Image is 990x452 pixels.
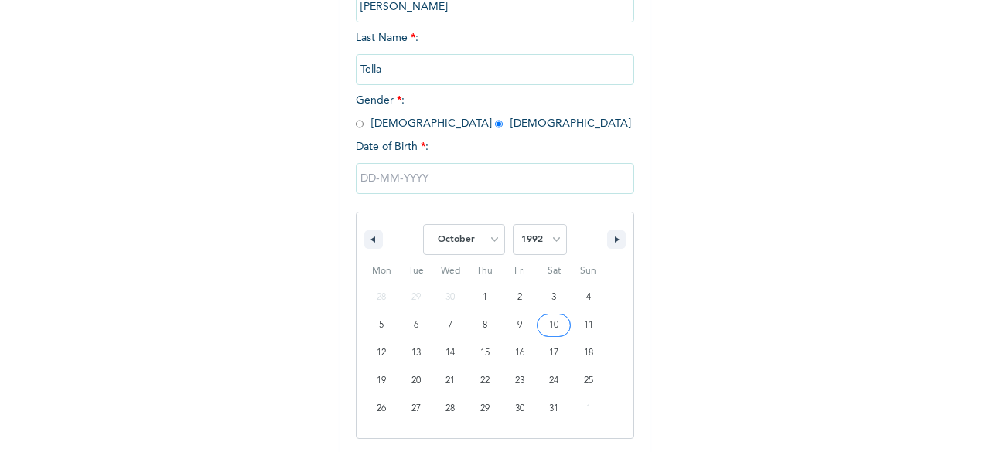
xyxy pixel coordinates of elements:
[399,395,434,423] button: 27
[537,395,572,423] button: 31
[399,311,434,339] button: 6
[445,395,455,423] span: 28
[356,163,634,194] input: DD-MM-YYYY
[468,259,503,284] span: Thu
[537,311,572,339] button: 10
[483,284,487,311] span: 1
[414,311,418,339] span: 6
[411,339,421,367] span: 13
[411,367,421,395] span: 20
[433,367,468,395] button: 21
[502,259,537,284] span: Fri
[551,284,556,311] span: 3
[586,284,591,311] span: 4
[468,339,503,367] button: 15
[502,395,537,423] button: 30
[549,311,558,339] span: 10
[468,395,503,423] button: 29
[468,284,503,311] button: 1
[502,339,537,367] button: 16
[356,95,631,129] span: Gender : [DEMOGRAPHIC_DATA] [DEMOGRAPHIC_DATA]
[433,395,468,423] button: 28
[483,311,487,339] span: 8
[356,139,428,155] span: Date of Birth :
[549,339,558,367] span: 17
[584,367,593,395] span: 25
[364,367,399,395] button: 19
[480,367,490,395] span: 22
[433,259,468,284] span: Wed
[379,311,384,339] span: 5
[571,311,606,339] button: 11
[364,339,399,367] button: 12
[445,367,455,395] span: 21
[480,339,490,367] span: 15
[445,339,455,367] span: 14
[571,259,606,284] span: Sun
[537,367,572,395] button: 24
[433,339,468,367] button: 14
[584,311,593,339] span: 11
[502,284,537,311] button: 2
[377,395,386,423] span: 26
[377,367,386,395] span: 19
[480,395,490,423] span: 29
[584,339,593,367] span: 18
[515,395,524,423] span: 30
[571,339,606,367] button: 18
[356,54,634,85] input: Enter your last name
[448,311,452,339] span: 7
[517,311,522,339] span: 9
[549,395,558,423] span: 31
[399,367,434,395] button: 20
[502,367,537,395] button: 23
[468,311,503,339] button: 8
[571,367,606,395] button: 25
[502,311,537,339] button: 9
[468,367,503,395] button: 22
[356,32,634,75] span: Last Name :
[364,311,399,339] button: 5
[433,311,468,339] button: 7
[399,339,434,367] button: 13
[537,339,572,367] button: 17
[377,339,386,367] span: 12
[549,367,558,395] span: 24
[399,259,434,284] span: Tue
[515,367,524,395] span: 23
[411,395,421,423] span: 27
[537,284,572,311] button: 3
[515,339,524,367] span: 16
[517,284,522,311] span: 2
[571,284,606,311] button: 4
[537,259,572,284] span: Sat
[364,395,399,423] button: 26
[364,259,399,284] span: Mon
